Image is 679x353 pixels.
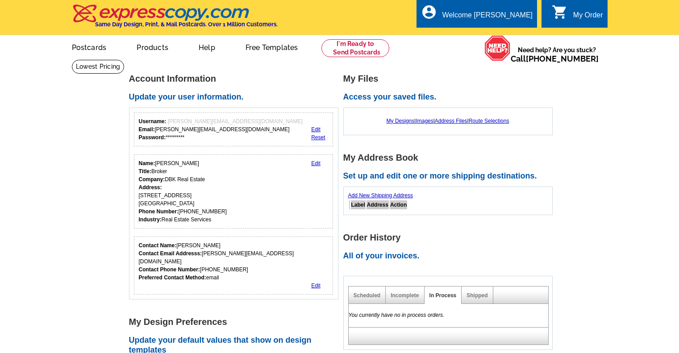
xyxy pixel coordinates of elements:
[134,154,333,228] div: Your personal details.
[134,237,333,295] div: Who should we contact regarding order issues?
[343,74,558,83] h1: My Files
[390,200,407,209] th: Action
[484,35,511,61] img: help
[139,241,329,282] div: [PERSON_NAME] [PERSON_NAME][EMAIL_ADDRESS][DOMAIN_NAME] [PHONE_NUMBER] email
[343,92,558,102] h2: Access your saved files.
[139,160,155,166] strong: Name:
[139,117,303,141] div: [PERSON_NAME][EMAIL_ADDRESS][DOMAIN_NAME] *********
[354,292,381,299] a: Scheduled
[134,112,333,146] div: Your login information.
[343,153,558,162] h1: My Address Book
[139,168,151,174] strong: Title:
[511,46,603,63] span: Need help? Are you stuck?
[367,200,389,209] th: Address
[139,118,167,125] strong: Username:
[469,118,509,124] a: Route Selections
[139,274,206,281] strong: Preferred Contact Method:
[435,118,467,124] a: Address Files
[139,250,202,257] strong: Contact Email Addresss:
[129,317,343,327] h1: My Design Preferences
[58,36,121,57] a: Postcards
[552,4,568,20] i: shopping_cart
[184,36,229,57] a: Help
[416,118,433,124] a: Images
[139,216,162,223] strong: Industry:
[467,292,487,299] a: Shipped
[343,251,558,261] h2: All of your invoices.
[139,208,179,215] strong: Phone Number:
[311,160,321,166] a: Edit
[122,36,183,57] a: Products
[129,74,343,83] h1: Account Information
[348,192,413,199] a: Add New Shipping Address
[168,118,303,125] span: [PERSON_NAME][EMAIL_ADDRESS][DOMAIN_NAME]
[421,4,437,20] i: account_circle
[442,11,533,24] div: Welcome [PERSON_NAME]
[139,266,200,273] strong: Contact Phone Number:
[139,184,162,191] strong: Address:
[511,54,599,63] span: Call
[349,312,445,318] em: You currently have no in process orders.
[343,233,558,242] h1: Order History
[429,292,457,299] a: In Process
[526,54,599,63] a: [PHONE_NUMBER]
[231,36,312,57] a: Free Templates
[573,11,603,24] div: My Order
[343,171,558,181] h2: Set up and edit one or more shipping destinations.
[129,92,343,102] h2: Update your user information.
[72,11,278,28] a: Same Day Design, Print, & Mail Postcards. Over 1 Million Customers.
[311,282,321,289] a: Edit
[554,325,679,353] iframe: LiveChat chat widget
[139,134,166,141] strong: Password:
[552,10,603,21] a: shopping_cart My Order
[391,292,419,299] a: Incomplete
[139,126,155,133] strong: Email:
[95,21,278,28] h4: Same Day Design, Print, & Mail Postcards. Over 1 Million Customers.
[348,112,548,129] div: | | |
[387,118,415,124] a: My Designs
[351,200,366,209] th: Label
[311,134,325,141] a: Reset
[139,242,177,249] strong: Contact Name:
[139,176,165,183] strong: Company:
[311,126,321,133] a: Edit
[139,159,227,224] div: [PERSON_NAME] Broker DBK Real Estate [STREET_ADDRESS] [GEOGRAPHIC_DATA] [PHONE_NUMBER] Real Estat...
